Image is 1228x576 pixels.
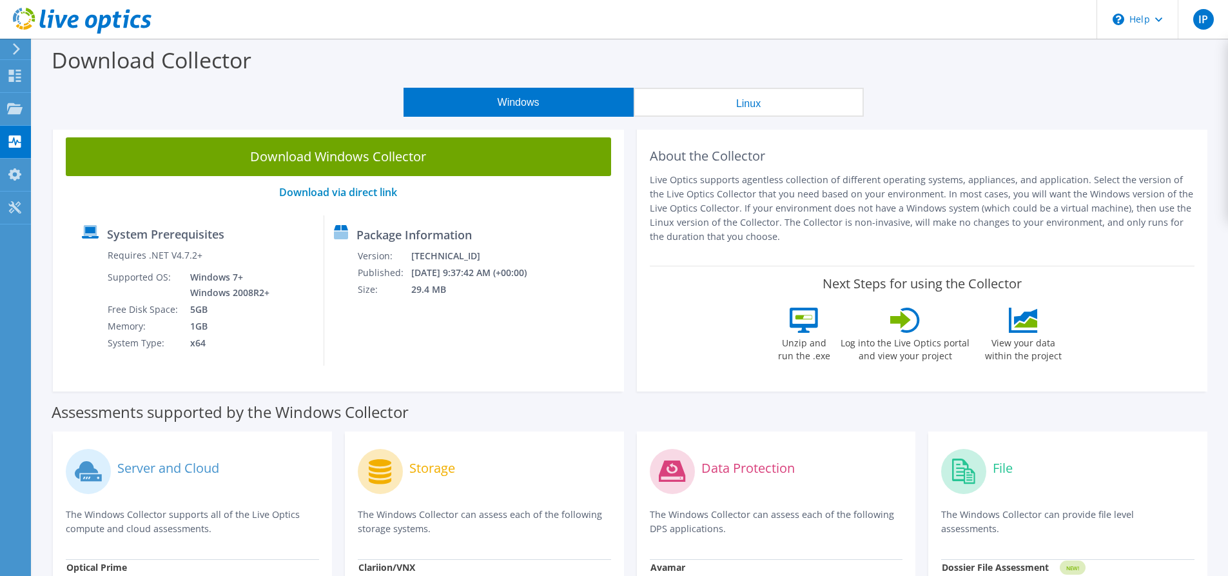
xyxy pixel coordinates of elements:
[411,248,544,264] td: [TECHNICAL_ID]
[411,264,544,281] td: [DATE] 9:37:42 AM (+00:00)
[357,248,411,264] td: Version:
[1193,9,1214,30] span: IP
[634,88,864,117] button: Linux
[356,228,472,241] label: Package Information
[107,335,180,352] td: System Type:
[52,45,251,75] label: Download Collector
[107,269,180,301] td: Supported OS:
[650,561,685,573] strong: Avamar
[180,301,272,318] td: 5GB
[107,228,224,241] label: System Prerequisites
[977,333,1069,362] label: View your data within the project
[650,508,903,536] p: The Windows Collector can assess each of the following DPS applications.
[1066,564,1079,571] tspan: NEW!
[52,406,409,419] label: Assessments supported by the Windows Collector
[823,276,1022,292] label: Next Steps for using the Collector
[650,148,1195,164] h2: About the Collector
[358,561,415,573] strong: Clariion/VNX
[358,508,611,536] p: The Windows Collector can assess each of the following storage systems.
[404,88,634,117] button: Windows
[411,281,544,298] td: 29.4 MB
[701,462,795,475] label: Data Protection
[107,318,180,335] td: Memory:
[107,301,180,318] td: Free Disk Space:
[942,561,1049,573] strong: Dossier File Assessment
[108,249,202,262] label: Requires .NET V4.7.2+
[840,333,970,362] label: Log into the Live Optics portal and view your project
[66,508,319,536] p: The Windows Collector supports all of the Live Optics compute and cloud assessments.
[993,462,1013,475] label: File
[66,137,611,176] a: Download Windows Collector
[774,333,833,362] label: Unzip and run the .exe
[1113,14,1124,25] svg: \n
[180,318,272,335] td: 1GB
[279,185,397,199] a: Download via direct link
[180,269,272,301] td: Windows 7+ Windows 2008R2+
[357,264,411,281] td: Published:
[941,508,1194,536] p: The Windows Collector can provide file level assessments.
[409,462,455,475] label: Storage
[180,335,272,352] td: x64
[66,561,127,573] strong: Optical Prime
[650,173,1195,244] p: Live Optics supports agentless collection of different operating systems, appliances, and applica...
[117,462,219,475] label: Server and Cloud
[357,281,411,298] td: Size:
